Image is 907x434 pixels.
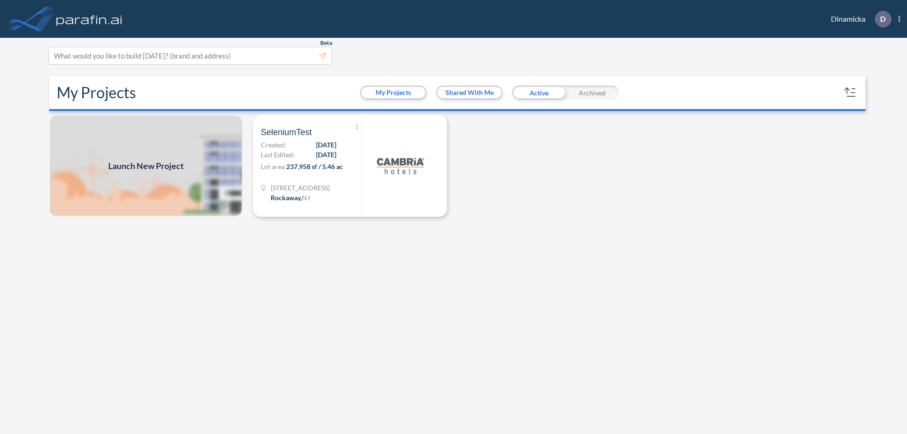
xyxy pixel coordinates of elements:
[437,87,501,98] button: Shared With Me
[320,39,332,47] span: Beta
[49,115,243,217] img: add
[880,15,886,23] p: D
[49,115,243,217] a: Launch New Project
[271,183,330,193] span: 321 Mt Hope Ave
[54,9,124,28] img: logo
[271,193,310,203] div: Rockaway, NJ
[316,150,336,160] span: [DATE]
[817,11,900,27] div: Dinamicka
[271,194,302,202] span: Rockaway ,
[261,150,295,160] span: Last Edited:
[261,140,286,150] span: Created:
[261,162,286,170] span: Lot area:
[316,140,336,150] span: [DATE]
[361,87,425,98] button: My Projects
[302,194,310,202] span: NJ
[565,85,619,100] div: Archived
[261,127,312,138] span: SeleniumTest
[377,142,424,189] img: logo
[512,85,565,100] div: Active
[843,85,858,100] button: sort
[108,160,184,172] span: Launch New Project
[57,84,136,102] h2: My Projects
[286,162,343,170] span: 237,958 sf / 5.46 ac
